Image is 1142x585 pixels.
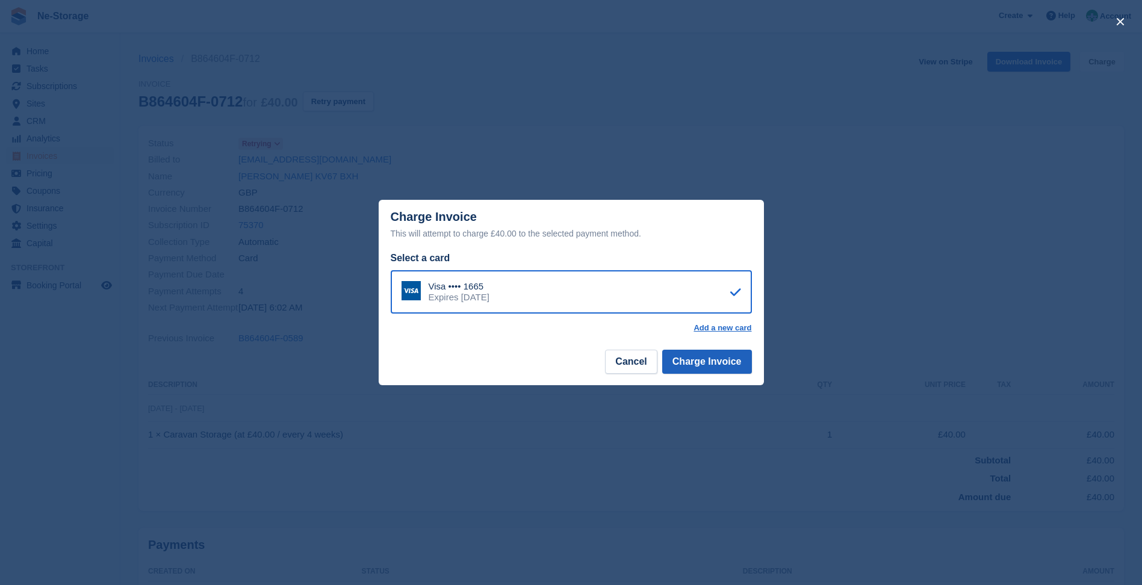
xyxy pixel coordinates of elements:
button: Cancel [605,350,657,374]
a: Add a new card [694,323,751,333]
button: Charge Invoice [662,350,752,374]
div: Select a card [391,251,752,265]
button: close [1111,12,1130,31]
div: Charge Invoice [391,210,752,241]
div: Expires [DATE] [429,292,489,303]
div: Visa •••• 1665 [429,281,489,292]
img: Visa Logo [402,281,421,300]
div: This will attempt to charge £40.00 to the selected payment method. [391,226,752,241]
